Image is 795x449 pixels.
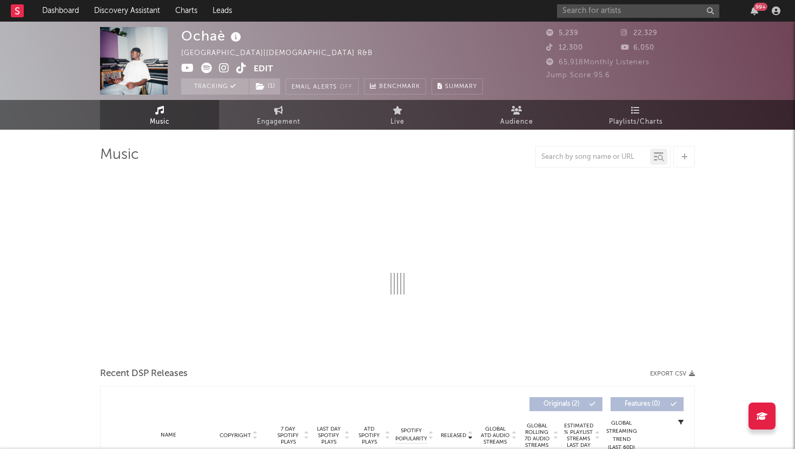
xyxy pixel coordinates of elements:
span: 65,918 Monthly Listeners [546,59,650,66]
span: Global Rolling 7D Audio Streams [522,423,552,448]
button: Export CSV [650,371,695,377]
div: 99 + [754,3,767,11]
button: 99+ [751,6,758,15]
span: Last Day Spotify Plays [314,426,343,445]
span: Music [150,116,170,129]
div: Ochaè [181,27,244,45]
a: Engagement [219,100,338,130]
span: 5,239 [546,30,579,37]
div: Name [133,431,204,439]
em: Off [340,84,353,90]
button: Edit [254,63,273,76]
button: (1) [249,78,280,95]
button: Originals(2) [529,397,602,411]
span: Live [390,116,405,129]
span: Originals ( 2 ) [536,401,586,407]
span: Estimated % Playlist Streams Last Day [564,423,593,448]
span: ( 1 ) [249,78,281,95]
span: Released [441,432,466,439]
span: 12,300 [546,44,583,51]
a: Music [100,100,219,130]
span: 7 Day Spotify Plays [274,426,302,445]
span: Playlists/Charts [609,116,662,129]
span: Benchmark [379,81,420,93]
button: Tracking [181,78,249,95]
span: Spotify Popularity [395,427,427,443]
span: ATD Spotify Plays [355,426,383,445]
a: Live [338,100,457,130]
span: Summary [445,84,477,90]
span: Global ATD Audio Streams [480,426,510,445]
span: Jump Score: 95.6 [546,72,610,79]
a: Audience [457,100,576,130]
a: Playlists/Charts [576,100,695,130]
span: 22,329 [621,30,658,37]
button: Features(0) [611,397,684,411]
div: [GEOGRAPHIC_DATA] | [DEMOGRAPHIC_DATA] R&B [181,47,385,60]
a: Benchmark [364,78,426,95]
span: Audience [500,116,533,129]
input: Search for artists [557,4,719,18]
span: Recent DSP Releases [100,367,188,380]
button: Summary [432,78,483,95]
button: Email AlertsOff [286,78,359,95]
input: Search by song name or URL [536,153,650,162]
span: Engagement [257,116,300,129]
span: 6,050 [621,44,654,51]
span: Copyright [220,432,251,439]
span: Features ( 0 ) [618,401,667,407]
